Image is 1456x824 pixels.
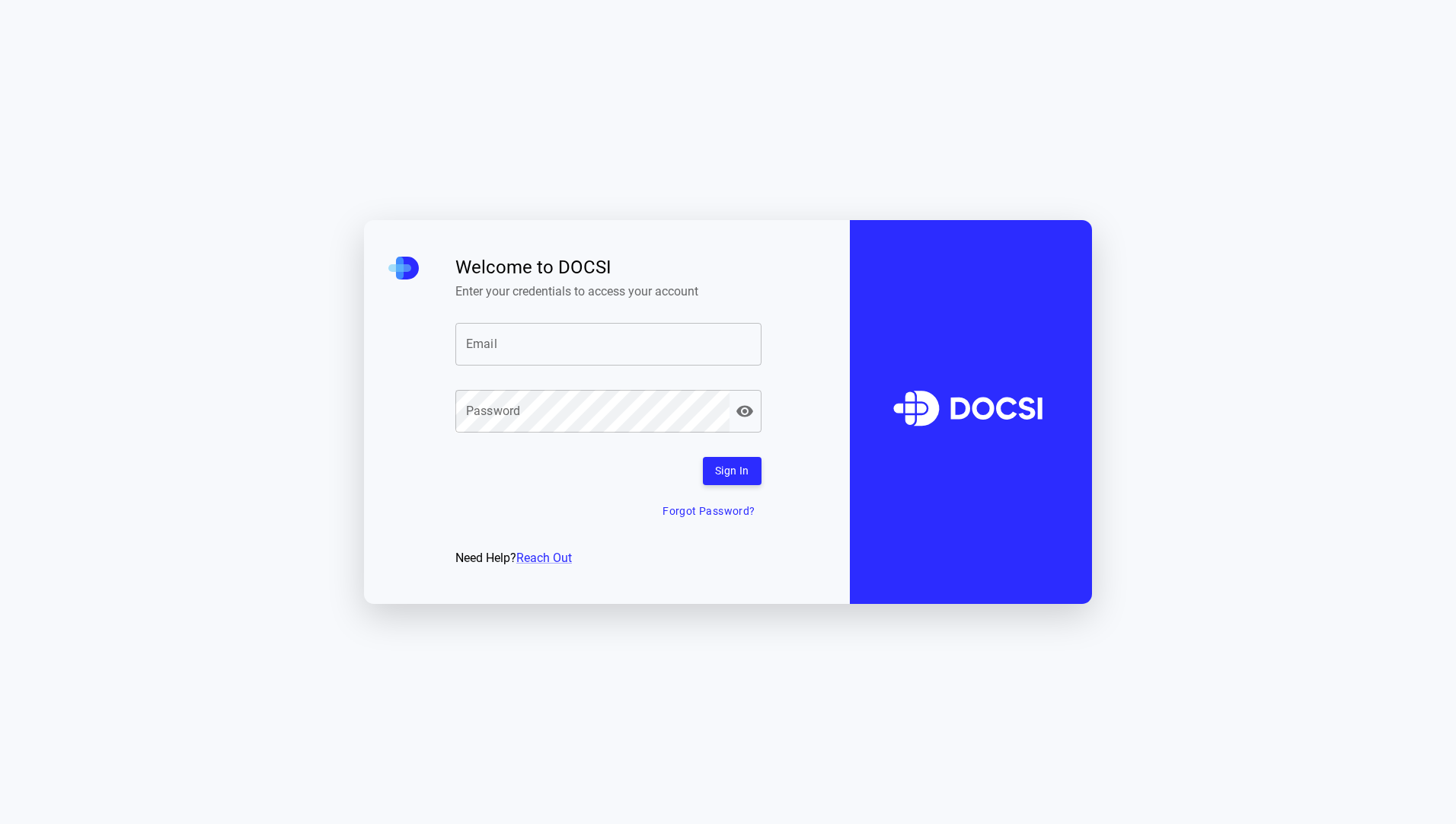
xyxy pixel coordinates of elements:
[516,551,572,565] a: Reach Out
[455,257,762,278] span: Welcome to DOCSI
[455,284,762,299] span: Enter your credentials to access your account
[455,549,762,567] div: Need Help?
[656,497,761,525] button: Forgot Password?
[703,457,762,485] button: Sign In
[388,257,419,279] img: DOCSI Mini Logo
[880,353,1062,470] img: DOCSI Logo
